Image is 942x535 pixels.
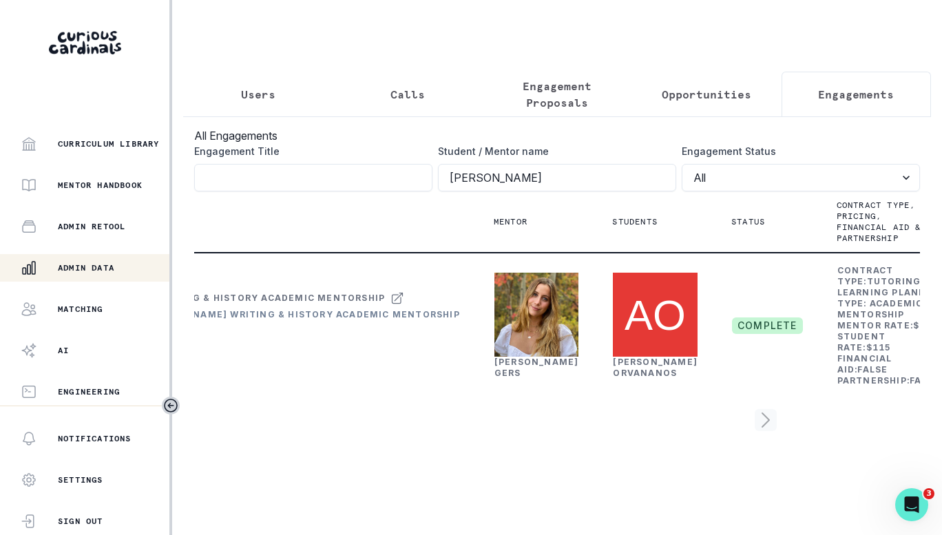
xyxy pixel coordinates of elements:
[895,488,928,521] iframe: Intercom live chat
[494,78,620,111] p: Engagement Proposals
[837,298,923,319] b: Academic Mentorship
[494,357,579,378] a: [PERSON_NAME] Gers
[194,144,424,158] label: Engagement Title
[68,350,460,361] div: Topic: Writing
[866,342,892,353] b: $ 115
[438,144,668,158] label: Student / Mentor name
[58,516,103,527] p: Sign Out
[755,409,777,431] svg: page right
[58,386,120,397] p: Engineering
[49,31,121,54] img: Curious Cardinals Logo
[241,86,275,103] p: Users
[68,309,460,320] div: Description: [PERSON_NAME] Writing & History Academic Mentorship
[68,323,460,334] div: Tags:
[910,375,940,386] b: false
[612,216,658,227] p: Students
[913,320,932,331] b: $ 40
[58,433,132,444] p: Notifications
[867,276,921,286] b: tutoring
[390,86,425,103] p: Calls
[58,180,143,191] p: Mentor Handbook
[732,317,803,334] span: complete
[857,364,888,375] b: false
[68,293,385,304] div: [PERSON_NAME] Writing & History Academic Mentorship
[818,86,894,103] p: Engagements
[58,345,69,356] p: AI
[923,488,934,499] span: 3
[662,86,751,103] p: Opportunities
[58,474,103,485] p: Settings
[682,144,912,158] label: Engagement Status
[613,357,698,378] a: [PERSON_NAME] Orvananos
[58,138,160,149] p: Curriculum Library
[837,200,924,244] p: Contract type, pricing, financial aid & partnership
[58,304,103,315] p: Matching
[837,264,941,387] td: Contract Type: Learning Planner Type: Mentor Rate: Student Rate: Financial Aid: Partnership:
[58,262,114,273] p: Admin Data
[58,221,125,232] p: Admin Retool
[731,216,765,227] p: Status
[494,216,527,227] p: Mentor
[68,337,460,348] div: Discipline: Writing
[194,127,920,144] h3: All Engagements
[162,397,180,415] button: Toggle sidebar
